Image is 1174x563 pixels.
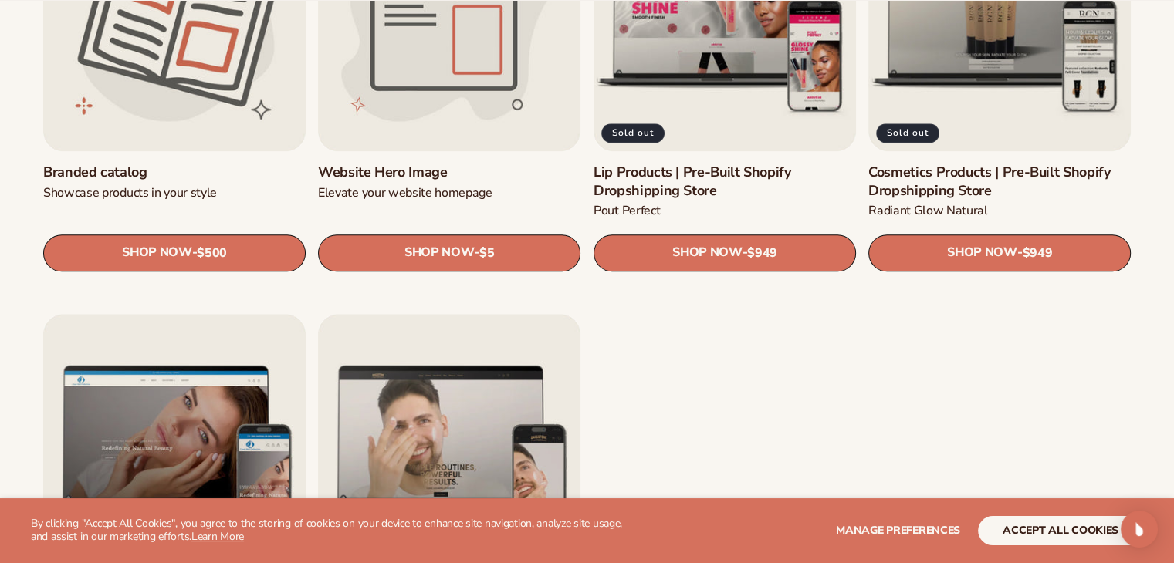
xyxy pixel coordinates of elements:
a: Branded catalog [43,164,306,181]
span: SHOP NOW [672,245,742,260]
a: Website Hero Image [318,164,580,181]
span: SHOP NOW [404,245,474,260]
span: SHOP NOW [122,245,191,260]
button: Manage preferences [836,516,960,545]
div: Open Intercom Messenger [1121,511,1158,548]
a: Lip Products | Pre-Built Shopify Dropshipping Store [594,164,856,200]
span: $949 [747,245,777,260]
a: SHOP NOW- $949 [868,234,1131,271]
a: SHOP NOW- $949 [594,234,856,271]
p: By clicking "Accept All Cookies", you agree to the storing of cookies on your device to enhance s... [31,517,640,544]
a: SHOP NOW- $5 [318,234,580,271]
span: $500 [197,245,227,260]
a: SHOP NOW- $500 [43,234,306,271]
button: accept all cookies [978,516,1143,545]
span: $949 [1022,245,1052,260]
span: Manage preferences [836,523,960,538]
a: Learn More [191,529,244,544]
span: SHOP NOW [947,245,1017,260]
a: Cosmetics Products | Pre-Built Shopify Dropshipping Store [868,164,1131,200]
span: $5 [479,245,494,260]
